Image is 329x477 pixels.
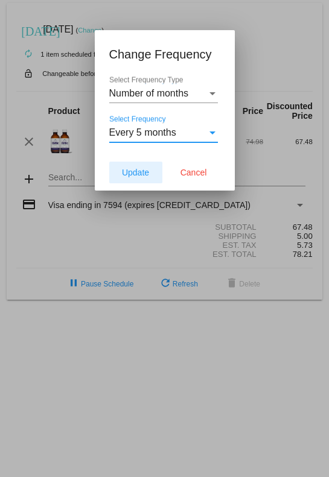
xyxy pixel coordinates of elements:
h1: Change Frequency [109,45,220,64]
button: Update [109,162,162,183]
button: Cancel [167,162,220,183]
mat-select: Select Frequency [109,127,218,138]
span: Number of months [109,88,189,98]
mat-select: Select Frequency Type [109,88,218,99]
span: Update [122,168,149,177]
span: Cancel [180,168,207,177]
span: Every 5 months [109,127,176,137]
